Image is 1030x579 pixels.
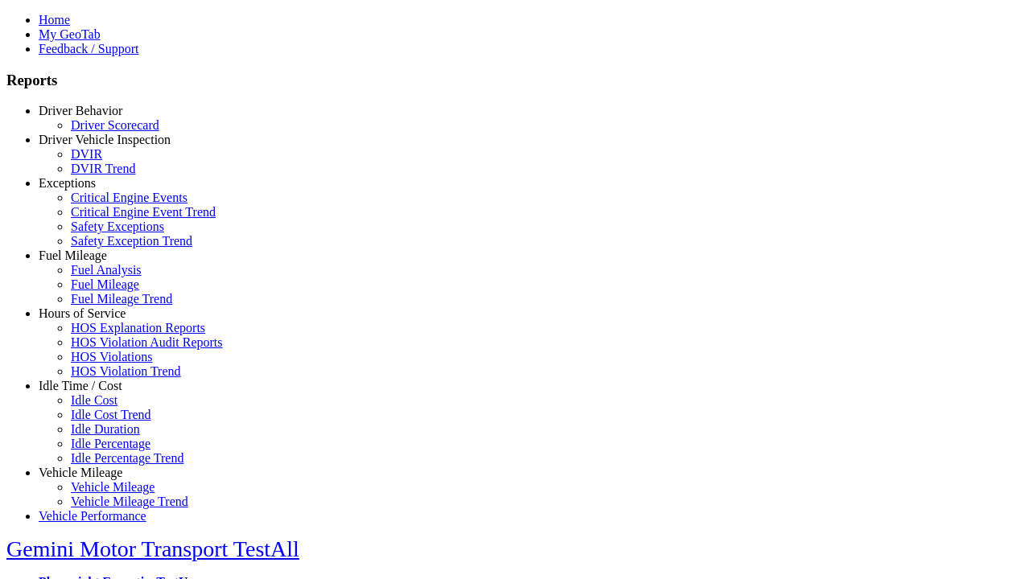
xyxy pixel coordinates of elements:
[71,393,117,407] a: Idle Cost
[71,277,139,291] a: Fuel Mileage
[71,408,151,421] a: Idle Cost Trend
[39,306,126,320] a: Hours of Service
[39,248,107,262] a: Fuel Mileage
[39,509,146,523] a: Vehicle Performance
[39,42,138,55] a: Feedback / Support
[71,118,159,132] a: Driver Scorecard
[71,364,181,378] a: HOS Violation Trend
[71,350,152,363] a: HOS Violations
[71,437,150,450] a: Idle Percentage
[71,234,192,248] a: Safety Exception Trend
[71,335,223,349] a: HOS Violation Audit Reports
[39,176,96,190] a: Exceptions
[71,292,172,306] a: Fuel Mileage Trend
[71,220,164,233] a: Safety Exceptions
[71,147,102,161] a: DVIR
[6,72,1024,89] h3: Reports
[39,104,122,117] a: Driver Behavior
[71,205,216,219] a: Critical Engine Event Trend
[71,480,154,494] a: Vehicle Mileage
[39,466,122,479] a: Vehicle Mileage
[71,191,187,204] a: Critical Engine Events
[39,133,171,146] a: Driver Vehicle Inspection
[39,379,122,392] a: Idle Time / Cost
[71,422,140,436] a: Idle Duration
[71,495,188,508] a: Vehicle Mileage Trend
[71,263,142,277] a: Fuel Analysis
[71,162,135,175] a: DVIR Trend
[71,321,205,335] a: HOS Explanation Reports
[39,27,101,41] a: My GeoTab
[39,13,70,27] a: Home
[6,536,299,561] a: Gemini Motor Transport TestAll
[71,451,183,465] a: Idle Percentage Trend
